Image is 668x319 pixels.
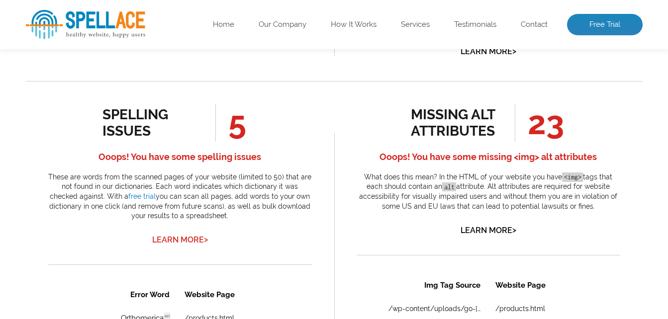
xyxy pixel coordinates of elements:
td: Orthomerica [26,25,128,47]
h4: Ooops! You have some spelling issues [48,149,312,165]
td: Ossur [26,48,128,70]
a: Our Company [259,20,306,30]
a: /products.html [136,55,186,63]
h3: All Results? [5,77,259,96]
a: Get Free Trial [87,200,177,221]
a: Services [401,20,430,30]
th: Website Page [129,1,238,24]
a: /wp-content/uploads/Original-[MEDICAL_DATA]-2.jpg [32,78,124,85]
a: Learn More> [152,235,208,244]
span: > [204,233,208,246]
code: <img> [562,172,583,182]
p: What does this mean? In the HTML of your website you have tags that each should contain an attrib... [357,172,620,211]
span: en [115,30,122,37]
a: Free Trial [567,14,643,36]
a: Testimonials [454,20,496,30]
a: Get Free Trial [91,106,173,123]
img: SpellAce [26,10,145,39]
a: /wp-content/uploads/go-[PERSON_NAME]-3-e1744368837613.png [32,32,124,40]
a: 1 [127,285,136,296]
a: 6 [164,140,173,150]
a: Contact [521,20,548,30]
h3: All Results? [5,162,259,190]
a: /products.html [136,32,186,40]
th: Website Page [132,1,210,24]
th: Broken Link [1,1,131,24]
h4: Ooops! You have some missing <img> alt attributes [357,149,620,165]
a: 5 [149,140,158,150]
a: How It Works [331,20,377,30]
a: 3 [119,140,128,150]
span: 5 [215,104,246,142]
div: spelling issues [102,106,192,139]
code: alt [442,182,456,192]
a: 2 [105,140,113,150]
a: 4 [134,140,143,150]
a: Home [213,20,234,30]
a: / [139,78,143,85]
a: /wp-content/uploads/fast-time.png [32,100,124,108]
th: Img Tag Source [1,1,131,24]
div: missing alt attributes [411,106,501,139]
span: > [512,44,516,58]
a: 1 [90,140,99,151]
span: Want to view [5,77,259,84]
span: en [115,53,122,60]
a: / [139,55,143,63]
th: Error Word [26,1,128,24]
a: free trial [128,192,156,200]
a: Next [179,140,199,150]
a: / [139,100,143,108]
span: 23 [515,104,564,142]
a: /wp-content/uploads/comfortpowered.png [32,55,124,63]
a: /products.html [139,32,189,40]
span: Want to view [5,162,259,171]
a: Learn More> [461,47,516,56]
p: These are words from the scanned pages of your website (limited to 50) that are not found in our ... [48,172,312,221]
a: 1 [127,143,136,154]
span: > [512,223,516,237]
a: Learn More> [461,226,516,235]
